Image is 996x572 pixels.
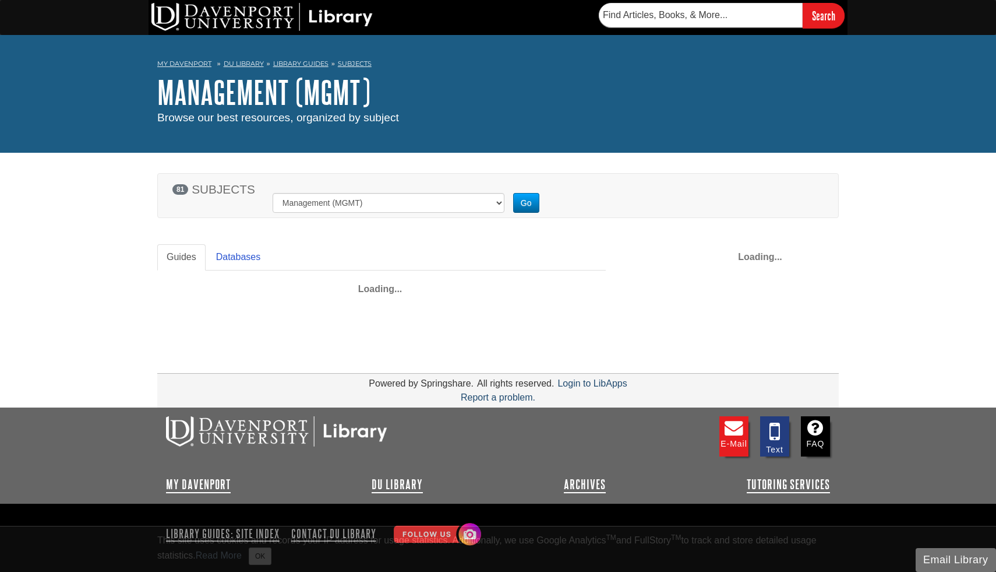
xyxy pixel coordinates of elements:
button: Go [513,193,539,213]
h1: Management (MGMT) [157,75,839,110]
a: Tutoring Services [747,478,830,492]
a: Guides [157,244,206,271]
img: DU Library [151,3,373,31]
div: All rights reserved. [475,378,556,388]
a: DU Library [372,478,423,492]
a: Login to LibApps [557,378,627,388]
a: My Davenport [166,478,231,492]
a: Archives [564,478,606,492]
span: 81 [172,184,188,195]
a: Read More [196,550,242,560]
button: Email Library [916,548,996,572]
form: Searches DU Library's articles, books, and more [599,3,845,28]
a: Library Guides [273,59,329,68]
div: This site uses cookies and records your IP address for usage statistics. Additionally, we use Goo... [157,534,839,565]
a: Contact DU Library [287,524,381,543]
div: Loading... [681,244,839,264]
a: Subjects [338,59,372,68]
div: Browse our best resources, organized by subject [157,110,839,127]
div: Loading... [157,276,603,296]
div: Powered by Springshare. [367,378,475,388]
sup: TM [606,534,616,542]
a: My Davenport [157,59,211,69]
a: Report a problem. [461,392,535,402]
a: Library Guides: Site Index [166,524,284,543]
button: Close [249,548,271,565]
img: Follow Us! Instagram [388,518,484,552]
section: Content by Subject [157,230,839,302]
section: Subject Search Bar [157,159,839,230]
span: SUBJECTS [192,183,255,196]
nav: breadcrumb [157,56,839,75]
img: DU Libraries [166,416,387,447]
a: DU Library [224,59,264,68]
input: Search [803,3,845,28]
sup: TM [671,534,681,542]
a: Databases [207,244,270,271]
input: Find Articles, Books, & More... [599,3,803,27]
a: FAQ [801,416,830,457]
a: E-mail [719,416,748,457]
a: Text [760,416,789,457]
